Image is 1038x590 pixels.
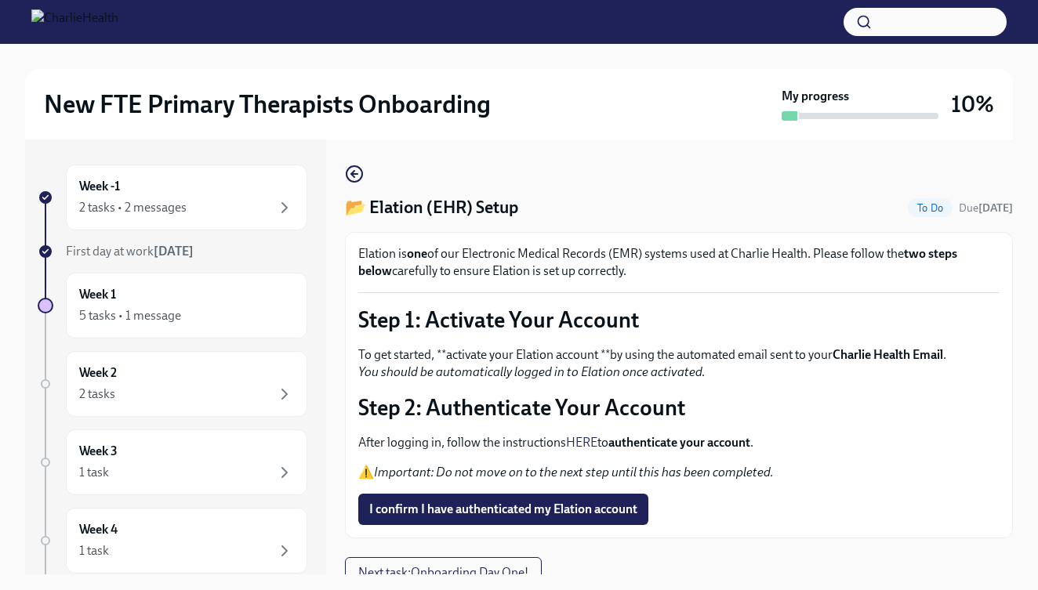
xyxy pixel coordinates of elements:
[38,351,307,417] a: Week 22 tasks
[407,246,427,261] strong: one
[38,429,307,495] a: Week 31 task
[79,307,181,324] div: 5 tasks • 1 message
[908,202,953,214] span: To Do
[358,565,528,581] span: Next task : Onboarding Day One!
[978,201,1013,215] strong: [DATE]
[154,244,194,259] strong: [DATE]
[358,306,1000,334] p: Step 1: Activate Your Account
[345,557,542,588] button: Next task:Onboarding Day One!
[369,501,637,517] span: I confirm I have authenticated my Elation account
[959,201,1013,215] span: Due
[38,508,307,574] a: Week 41 task
[358,494,648,525] button: I confirm I have authenticated my Elation account
[38,273,307,338] a: Week 15 tasks • 1 message
[782,88,849,105] strong: My progress
[566,435,597,450] a: HERE
[44,89,491,120] h2: New FTE Primary Therapists Onboarding
[951,90,994,118] h3: 10%
[374,465,774,480] em: Important: Do not move on to the next step until this has been completed.
[833,347,943,362] strong: Charlie Health Email
[79,521,118,538] h6: Week 4
[38,165,307,230] a: Week -12 tasks • 2 messages
[358,346,1000,381] p: To get started, **activate your Elation account **by using the automated email sent to your .
[66,244,194,259] span: First day at work
[79,286,116,303] h6: Week 1
[79,364,117,382] h6: Week 2
[79,464,109,481] div: 1 task
[358,393,1000,422] p: Step 2: Authenticate Your Account
[358,245,1000,280] p: Elation is of our Electronic Medical Records (EMR) systems used at Charlie Health. Please follow ...
[358,434,1000,451] p: After logging in, follow the instructions to .
[79,178,120,195] h6: Week -1
[358,464,1000,481] p: ⚠️
[38,243,307,260] a: First day at work[DATE]
[608,435,750,450] strong: authenticate your account
[79,542,109,559] div: 1 task
[79,385,115,403] div: 2 tasks
[79,443,118,460] h6: Week 3
[959,201,1013,215] span: August 22nd, 2025 07:00
[358,364,706,379] em: You should be automatically logged in to Elation once activated.
[79,199,187,216] div: 2 tasks • 2 messages
[345,196,518,219] h4: 📂 Elation (EHR) Setup
[31,9,118,34] img: CharlieHealth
